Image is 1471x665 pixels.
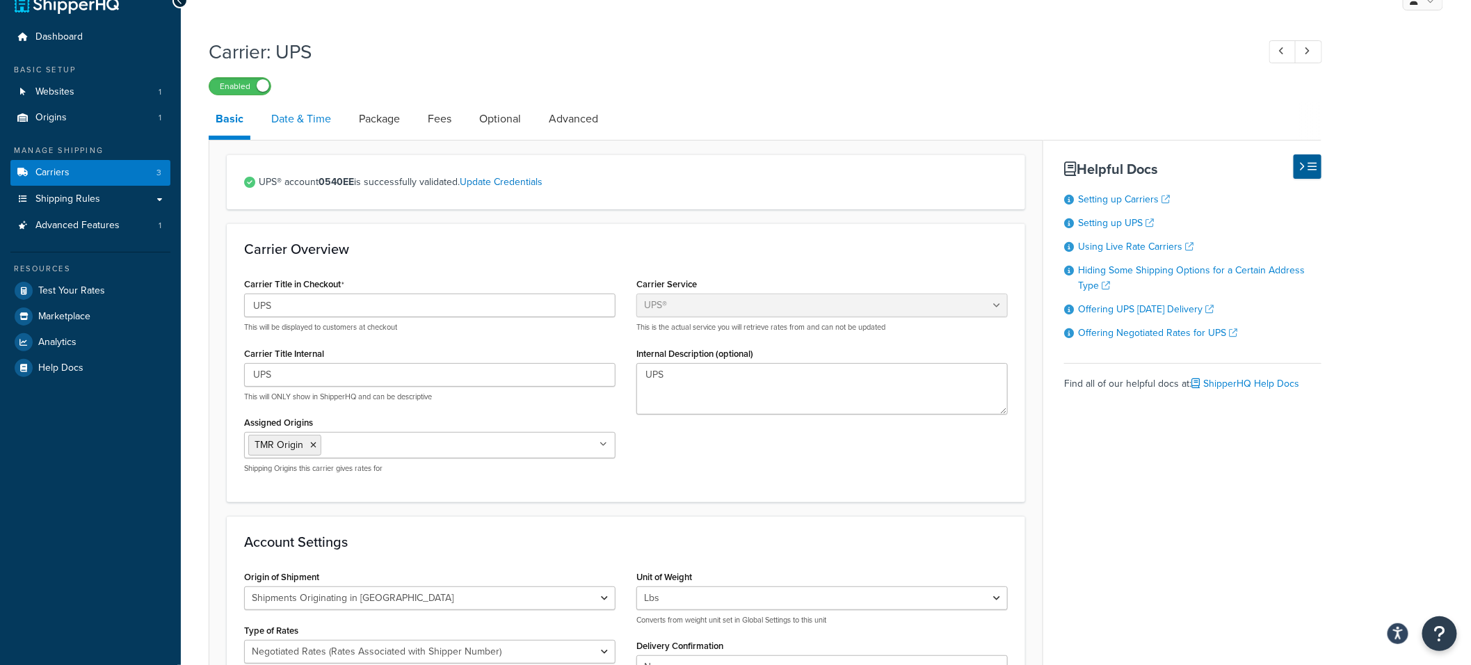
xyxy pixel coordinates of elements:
span: UPS® account is successfully validated. [259,173,1008,192]
a: Shipping Rules [10,186,170,212]
a: Websites1 [10,79,170,105]
a: Marketplace [10,304,170,329]
div: Resources [10,263,170,275]
a: Setting up Carriers [1078,192,1170,207]
p: This is the actual service you will retrieve rates from and can not be updated [636,322,1008,332]
button: Hide Help Docs [1294,154,1321,179]
li: Advanced Features [10,213,170,239]
label: Carrier Service [636,279,697,289]
a: Test Your Rates [10,278,170,303]
label: Unit of Weight [636,572,692,582]
li: Websites [10,79,170,105]
span: Marketplace [38,311,90,323]
span: Analytics [38,337,77,348]
span: Dashboard [35,31,83,43]
span: Advanced Features [35,220,120,232]
label: Internal Description (optional) [636,348,753,359]
label: Carrier Title Internal [244,348,324,359]
textarea: UPS [636,363,1008,415]
a: Offering Negotiated Rates for UPS [1078,326,1237,340]
a: Advanced [542,102,605,136]
a: Previous Record [1269,40,1296,63]
p: This will ONLY show in ShipperHQ and can be descriptive [244,392,616,402]
span: 1 [159,86,161,98]
a: Optional [472,102,528,136]
p: Converts from weight unit set in Global Settings to this unit [636,615,1008,625]
span: Origins [35,112,67,124]
button: Open Resource Center [1422,616,1457,651]
a: Help Docs [10,355,170,380]
span: Shipping Rules [35,193,100,205]
p: This will be displayed to customers at checkout [244,322,616,332]
a: Advanced Features1 [10,213,170,239]
h1: Carrier: UPS [209,38,1244,65]
span: Websites [35,86,74,98]
a: Date & Time [264,102,338,136]
h3: Account Settings [244,534,1008,550]
li: Origins [10,105,170,131]
label: Type of Rates [244,625,298,636]
a: Dashboard [10,24,170,50]
a: Fees [421,102,458,136]
span: 1 [159,112,161,124]
span: Test Your Rates [38,285,105,297]
a: ShipperHQ Help Docs [1191,376,1299,391]
label: Assigned Origins [244,417,313,428]
strong: 0540EE [319,175,354,189]
li: Carriers [10,160,170,186]
label: Delivery Confirmation [636,641,723,651]
div: Basic Setup [10,64,170,76]
a: Package [352,102,407,136]
a: Carriers3 [10,160,170,186]
a: Origins1 [10,105,170,131]
label: Enabled [209,78,271,95]
a: Basic [209,102,250,140]
p: Shipping Origins this carrier gives rates for [244,463,616,474]
a: Update Credentials [460,175,542,189]
span: Carriers [35,167,70,179]
a: Hiding Some Shipping Options for a Certain Address Type [1078,263,1305,293]
span: 3 [156,167,161,179]
span: Help Docs [38,362,83,374]
h3: Carrier Overview [244,241,1008,257]
a: Using Live Rate Carriers [1078,239,1193,254]
div: Find all of our helpful docs at: [1064,363,1321,394]
a: Analytics [10,330,170,355]
label: Origin of Shipment [244,572,319,582]
h3: Helpful Docs [1064,161,1321,177]
label: Carrier Title in Checkout [244,279,344,290]
span: TMR Origin [255,438,303,452]
a: Next Record [1295,40,1322,63]
a: Offering UPS [DATE] Delivery [1078,302,1214,317]
a: Setting up UPS [1078,216,1154,230]
span: 1 [159,220,161,232]
div: Manage Shipping [10,145,170,157]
